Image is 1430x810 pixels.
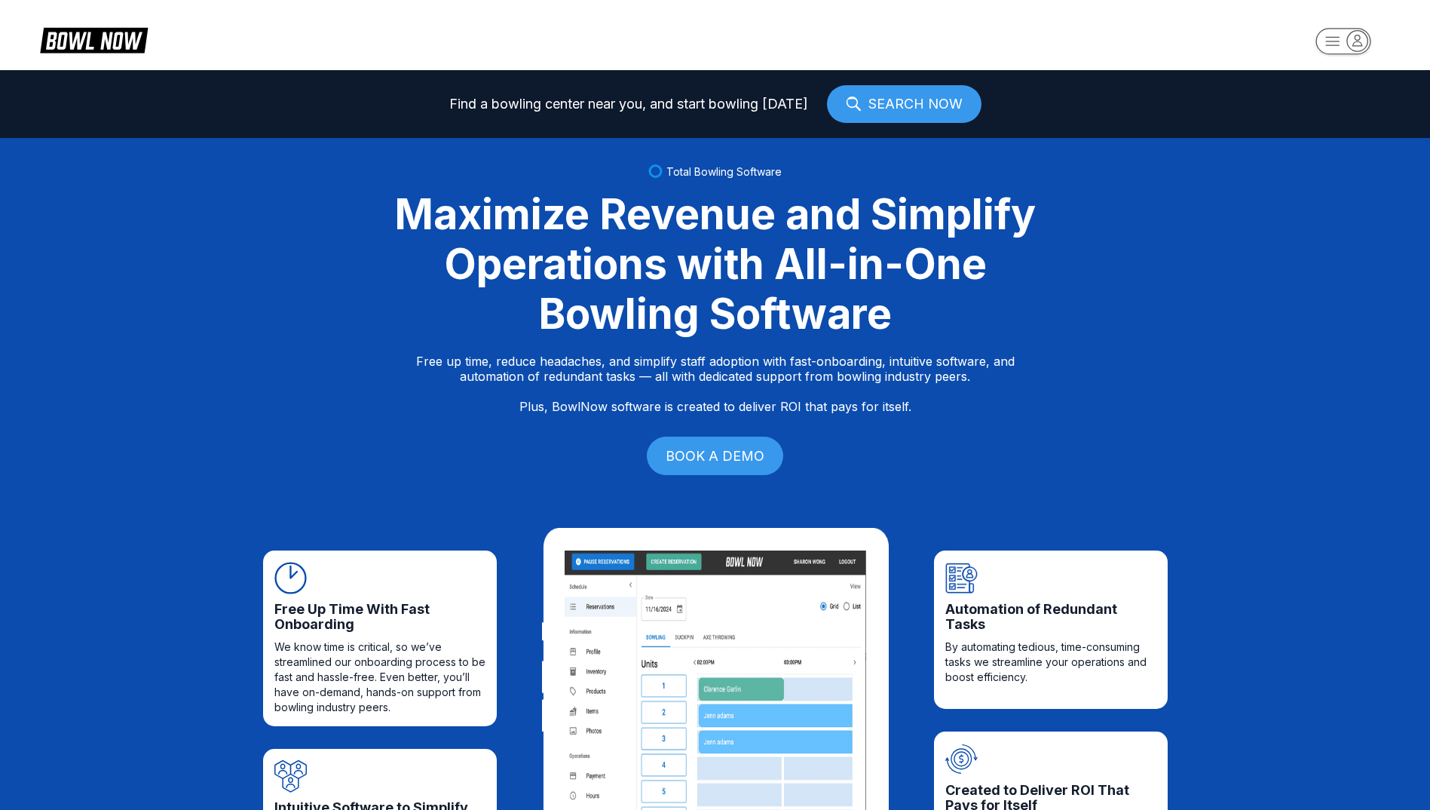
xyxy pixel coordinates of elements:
span: Automation of Redundant Tasks [945,602,1156,632]
span: Find a bowling center near you, and start bowling [DATE] [449,97,808,112]
div: Maximize Revenue and Simplify Operations with All-in-One Bowling Software [376,189,1055,339]
span: We know time is critical, so we’ve streamlined our onboarding process to be fast and hassle-free.... [274,640,485,715]
a: BOOK A DEMO [647,437,783,475]
span: Total Bowling Software [666,165,782,178]
a: SEARCH NOW [827,85,981,123]
span: By automating tedious, time-consuming tasks we streamline your operations and boost efficiency. [945,640,1156,685]
span: Free Up Time With Fast Onboarding [274,602,485,632]
p: Free up time, reduce headaches, and simplify staff adoption with fast-onboarding, intuitive softw... [416,354,1015,414]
